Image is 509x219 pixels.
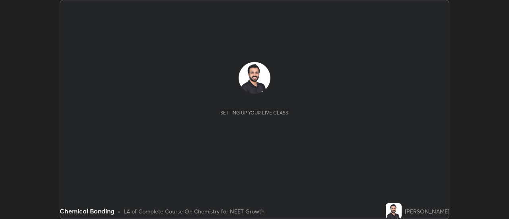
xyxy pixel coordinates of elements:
[386,203,402,219] img: deb16bbe4d124ce49f592df3746f13e8.jpg
[118,207,120,215] div: •
[124,207,264,215] div: L4 of Complete Course On Chemistry for NEET Growth
[239,62,270,94] img: deb16bbe4d124ce49f592df3746f13e8.jpg
[405,207,449,215] div: [PERSON_NAME]
[220,110,288,116] div: Setting up your live class
[60,206,115,216] div: Chemical Bonding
